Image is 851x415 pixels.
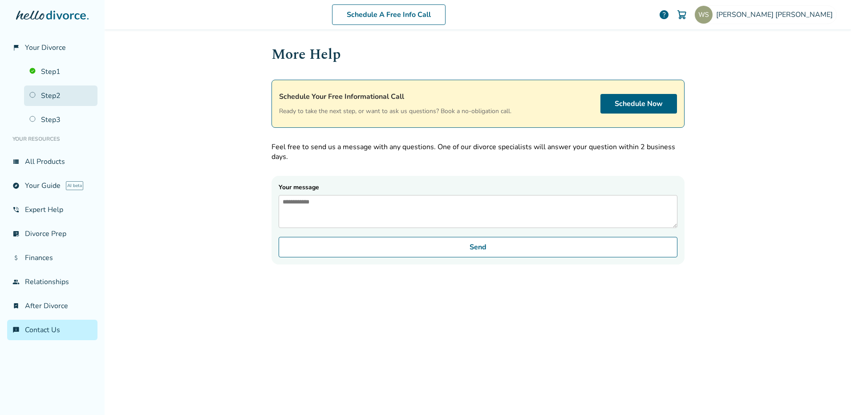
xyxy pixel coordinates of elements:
a: groupRelationships [7,272,97,292]
a: Schedule Now [600,94,677,114]
span: AI beta [66,181,83,190]
a: attach_moneyFinances [7,248,97,268]
span: phone_in_talk [12,206,20,213]
img: dwfrom29@gmail.com [695,6,713,24]
span: chat_info [12,326,20,334]
span: Your Divorce [25,43,66,53]
span: group [12,278,20,285]
a: bookmark_checkAfter Divorce [7,296,97,316]
a: list_alt_checkDivorce Prep [7,224,97,244]
span: list_alt_check [12,230,20,237]
a: Step2 [24,85,97,106]
h4: Schedule Your Free Informational Call [279,91,511,102]
p: Feel free to send us a message with any questions. One of our divorce specialists will answer you... [272,142,685,162]
a: Schedule A Free Info Call [332,4,446,25]
span: view_list [12,158,20,165]
span: flag_2 [12,44,20,51]
span: attach_money [12,254,20,261]
a: help [659,9,669,20]
a: exploreYour GuideAI beta [7,175,97,196]
h1: More Help [272,44,685,65]
li: Your Resources [7,130,97,148]
img: Cart [677,9,687,20]
iframe: Chat Widget [806,372,851,415]
div: Ready to take the next step, or want to ask us questions? Book a no-obligation call. [279,91,511,117]
button: Send [279,237,677,257]
label: Your message [279,183,677,228]
textarea: Your message [279,195,677,228]
a: Step3 [24,110,97,130]
a: chat_infoContact Us [7,320,97,340]
span: explore [12,182,20,189]
span: [PERSON_NAME] [PERSON_NAME] [716,10,836,20]
a: view_listAll Products [7,151,97,172]
a: Step1 [24,61,97,82]
a: phone_in_talkExpert Help [7,199,97,220]
span: bookmark_check [12,302,20,309]
a: flag_2Your Divorce [7,37,97,58]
